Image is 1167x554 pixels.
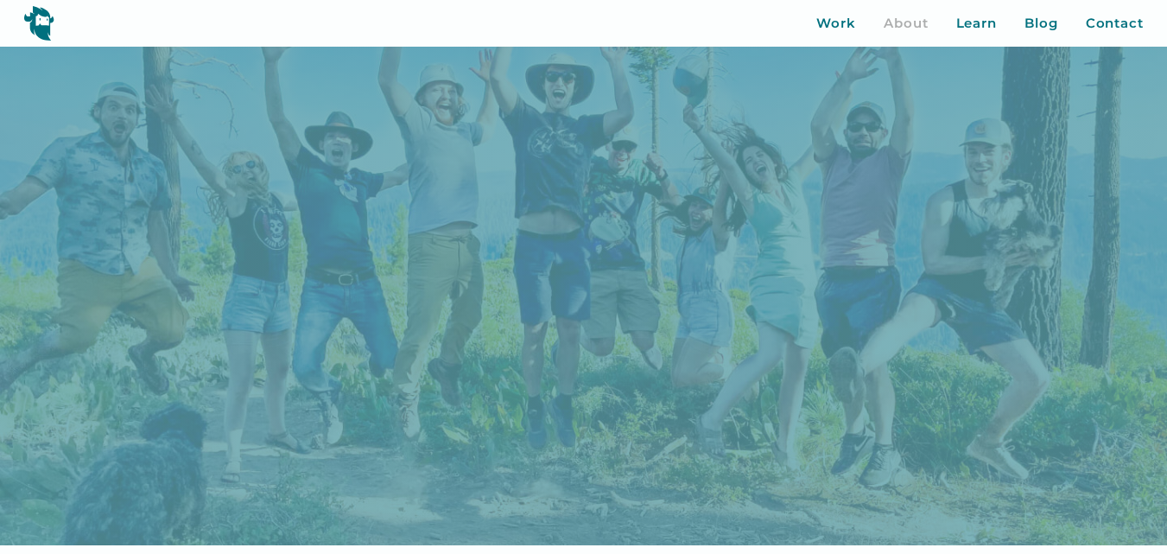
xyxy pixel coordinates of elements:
[23,5,54,41] img: yeti logo icon
[956,14,998,34] a: Learn
[1086,14,1144,34] a: Contact
[1024,14,1058,34] a: Blog
[816,14,856,34] a: Work
[884,14,929,34] a: About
